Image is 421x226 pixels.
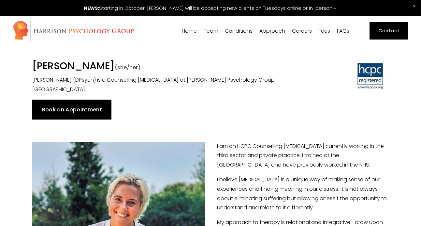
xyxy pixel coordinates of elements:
p: I am an HCPC Counselling [MEDICAL_DATA] currently working in the third sector and private practic... [32,142,388,170]
a: folder dropdown [204,28,218,34]
p: I believe [MEDICAL_DATA] is a unique way of making sense of our experiences and finding meaning i... [32,175,388,213]
a: Home [182,28,197,34]
a: folder dropdown [259,28,285,34]
span: Team [204,28,218,34]
a: folder dropdown [225,28,253,34]
a: FAQs [337,28,349,34]
a: Fees [319,28,330,34]
span: (she/her) [115,64,141,71]
span: Approach [259,28,285,34]
h1: [PERSON_NAME] [32,60,297,73]
a: Careers [292,28,312,34]
span: Conditions [225,28,253,34]
img: Harrison Psychology Group [13,20,134,41]
a: Contact [370,22,408,40]
p: [PERSON_NAME] (DPsych) is a Counselling [MEDICAL_DATA] at [PERSON_NAME] Psychology Group, [GEOGRA... [32,75,297,94]
a: Book an Appointment [32,100,111,119]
